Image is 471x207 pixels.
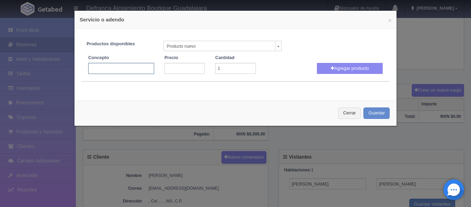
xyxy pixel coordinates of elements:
label: Cantidad [215,55,234,61]
button: Agregar producto [317,63,383,74]
button: × [388,18,391,23]
span: Producto nuevo [167,41,272,51]
label: Productos disponibles [81,41,159,47]
button: Cerrar [338,107,361,119]
a: Producto nuevo [163,41,282,51]
label: Concepto [88,55,109,61]
label: Precio [164,55,178,61]
button: Guardar [363,107,390,119]
h4: Servicio o adendo [80,16,391,23]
